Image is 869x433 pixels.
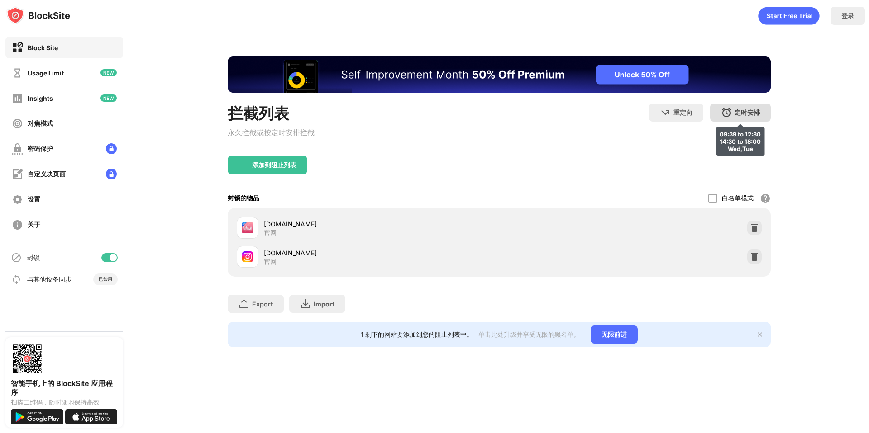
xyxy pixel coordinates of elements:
img: logo-blocksite.svg [6,6,70,24]
img: x-button.svg [756,331,764,338]
div: 封锁 [27,254,40,262]
img: download-on-the-app-store.svg [65,409,118,424]
div: 智能手机上的 BlockSite 应用程序 [11,379,118,397]
div: Import [314,300,334,308]
div: 1 剩下的网站要添加到您的阻止列表中。 [361,330,473,339]
div: 官网 [264,229,277,237]
div: 已禁用 [99,276,112,282]
div: Export [252,300,273,308]
div: 14:30 to 18:00 [720,138,761,145]
img: blocking-icon.svg [11,252,22,263]
img: get-it-on-google-play.svg [11,409,63,424]
img: lock-menu.svg [106,143,117,154]
div: Insights [28,94,53,102]
img: password-protection-off.svg [12,143,23,155]
div: 密码保护 [28,145,53,153]
div: 拦截列表 [228,104,315,124]
div: [DOMAIN_NAME] [264,219,499,229]
div: 定时安排 [735,108,760,117]
div: Block Site [28,44,58,52]
div: 设置 [28,195,40,204]
img: time-usage-off.svg [12,67,23,79]
img: sync-icon.svg [11,274,22,285]
img: new-icon.svg [100,69,117,76]
img: options-page-qr-code.png [11,343,43,375]
div: 封锁的物品 [228,194,259,202]
img: lock-menu.svg [106,169,117,179]
div: 扫描二维码，随时随地保持高效 [11,399,118,406]
iframe: Banner [228,56,771,93]
img: about-off.svg [12,219,23,231]
div: 自定义块页面 [28,170,66,179]
div: [DOMAIN_NAME] [264,248,499,258]
div: animation [758,7,820,25]
div: 登录 [841,12,854,20]
div: Usage Limit [28,69,64,77]
img: insights-off.svg [12,93,23,104]
div: 09:39 to 12:30 [720,131,761,138]
div: 重定向 [673,108,692,117]
div: 官网 [264,258,277,266]
img: settings-off.svg [12,194,23,205]
img: block-on.svg [12,42,23,53]
img: new-icon.svg [100,94,117,102]
div: Wed,Tue [720,145,761,152]
img: customize-block-page-off.svg [12,169,23,180]
img: focus-off.svg [12,118,23,129]
div: 永久拦截或按定时安排拦截 [228,128,315,138]
img: favicons [242,251,253,262]
img: favicons [242,222,253,233]
div: 与其他设备同步 [27,275,72,284]
div: 白名单模式 [722,194,754,202]
div: 关于 [28,221,40,229]
div: 无限前进 [591,325,638,344]
div: 添加到阻止列表 [252,161,296,169]
div: 对焦模式 [28,119,53,128]
div: 单击此处升级并享受无限的黑名单。 [478,330,580,339]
